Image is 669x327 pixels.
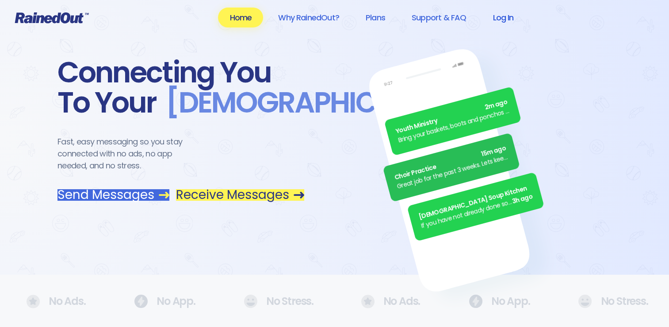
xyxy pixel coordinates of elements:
[420,197,513,230] div: If you have not already done so, please remember to turn in your fundraiser money [DATE]!
[469,295,482,308] img: No Ads.
[578,295,592,308] img: No Ads.
[157,88,490,118] span: [DEMOGRAPHIC_DATA] .
[481,8,525,27] a: Log In
[361,295,375,308] img: No Ads.
[578,295,642,308] div: No Stress.
[244,295,308,308] div: No Stress.
[469,295,525,308] div: No App.
[511,192,534,206] span: 3h ago
[176,189,304,201] a: Receive Messages
[354,8,397,27] a: Plans
[267,8,351,27] a: Why RainedOut?
[395,97,508,136] div: Youth Ministry
[27,295,81,308] div: No Ads.
[394,144,507,183] div: Choir Practice
[397,106,511,145] div: Bring your baskets, boots and ponchos the Annual [DATE] Egg [PERSON_NAME] is ON! See everyone there.
[134,295,148,308] img: No Ads.
[418,183,531,222] div: [DEMOGRAPHIC_DATA] Soup Kitchen
[244,295,257,308] img: No Ads.
[400,8,478,27] a: Support & FAQ
[361,295,416,308] div: No Ads.
[480,144,507,159] span: 15m ago
[27,295,40,308] img: No Ads.
[57,58,304,118] div: Connecting You To Your
[484,97,508,113] span: 2m ago
[396,152,509,191] div: Great job for the past 3 weeks. Lets keep it up.
[134,295,191,308] div: No App.
[218,8,263,27] a: Home
[57,189,169,201] a: Send Messages
[57,136,199,171] div: Fast, easy messaging so you stay connected with no ads, no app needed, and no stress.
